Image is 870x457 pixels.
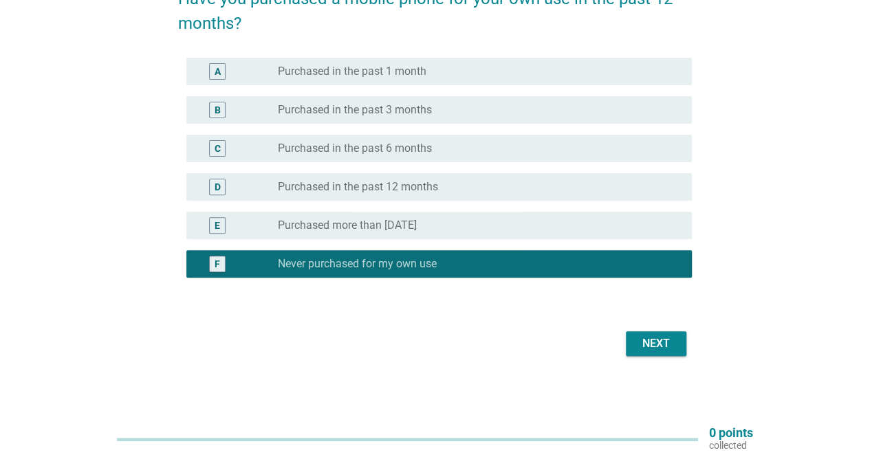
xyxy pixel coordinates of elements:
label: Purchased in the past 6 months [278,142,432,155]
div: Next [637,335,675,352]
label: Purchased in the past 1 month [278,65,426,78]
label: Purchased in the past 3 months [278,103,432,117]
div: A [215,65,221,79]
label: Purchased in the past 12 months [278,180,438,194]
p: collected [709,439,753,452]
div: D [215,180,221,194]
label: Never purchased for my own use [278,257,437,271]
div: B [215,103,221,118]
div: C [215,142,221,156]
div: F [215,257,220,271]
p: 0 points [709,427,753,439]
label: Purchased more than [DATE] [278,219,417,232]
div: E [215,219,220,233]
button: Next [626,331,686,356]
